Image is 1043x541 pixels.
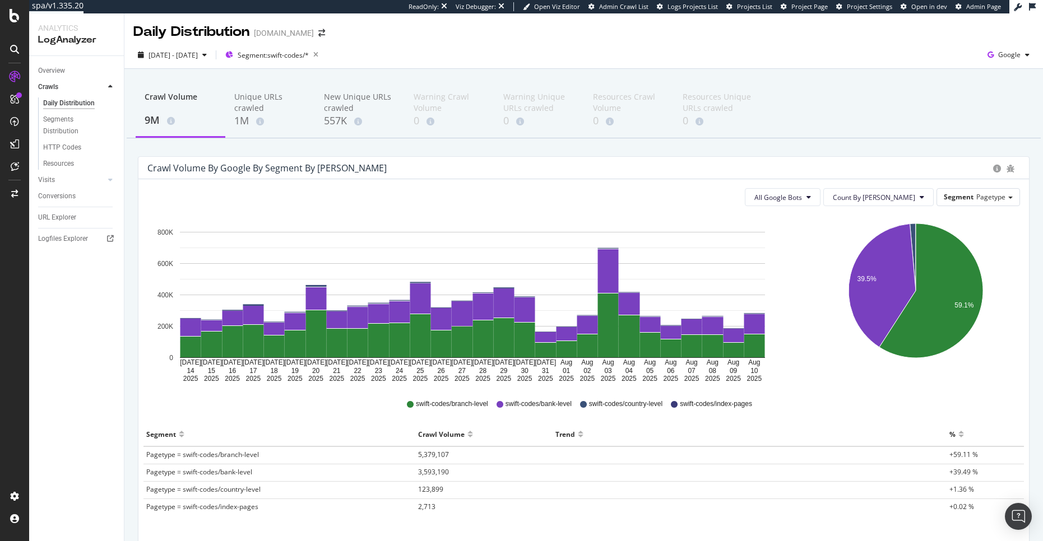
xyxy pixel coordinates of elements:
text: 2025 [517,375,532,383]
text: 30 [521,367,529,375]
div: Warning Crawl Volume [414,91,485,114]
div: Visits [38,174,55,186]
div: Resources Crawl Volume [593,91,665,114]
text: 15 [208,367,216,375]
span: swift-codes/branch-level [416,399,488,409]
button: All Google Bots [745,188,821,206]
a: Logfiles Explorer [38,233,116,245]
text: [DATE] [410,359,431,367]
text: 59.1% [955,301,974,309]
text: 2025 [559,375,574,383]
text: 29 [500,367,508,375]
span: +59.11 % [949,450,978,459]
div: Daily Distribution [43,97,95,109]
div: Crawl Volume [418,425,465,443]
div: Trend [555,425,575,443]
text: Aug [707,359,718,367]
text: 2025 [664,375,679,383]
div: arrow-right-arrow-left [318,29,325,37]
span: +0.02 % [949,502,974,511]
text: [DATE] [347,359,368,367]
text: 2025 [580,375,595,383]
div: Resources Unique URLs crawled [683,91,754,114]
text: Aug [623,359,635,367]
a: Projects List [726,2,772,11]
div: 0 [683,114,754,128]
text: 2025 [246,375,261,383]
text: 24 [396,367,404,375]
text: 27 [458,367,466,375]
text: 2025 [225,375,240,383]
text: 2025 [371,375,386,383]
text: 22 [354,367,361,375]
text: 20 [312,367,320,375]
text: 14 [187,367,194,375]
div: New Unique URLs crawled [324,91,396,114]
div: Crawl Volume by google by Segment by [PERSON_NAME] [147,162,387,174]
button: [DATE] - [DATE] [133,46,211,64]
text: [DATE] [243,359,264,367]
text: 400K [157,291,173,299]
div: Open Intercom Messenger [1005,503,1032,530]
text: Aug [581,359,593,367]
text: [DATE] [284,359,305,367]
text: 26 [437,367,445,375]
span: Pagetype = swift-codes/branch-level [146,450,259,459]
text: [DATE] [493,359,514,367]
text: Aug [685,359,697,367]
span: +1.36 % [949,484,974,494]
text: [DATE] [222,359,243,367]
a: Conversions [38,190,116,202]
text: 23 [375,367,383,375]
text: [DATE] [368,359,389,367]
div: Overview [38,65,65,77]
a: Segments Distribution [43,114,116,137]
div: A chart. [814,215,1018,383]
span: 123,899 [418,484,443,494]
text: 2025 [601,375,616,383]
span: All Google Bots [754,193,802,202]
text: Aug [727,359,739,367]
div: % [949,425,956,443]
span: Open in dev [911,2,947,11]
span: 2,713 [418,502,435,511]
div: bug [1007,165,1014,172]
text: 17 [249,367,257,375]
text: 03 [604,367,612,375]
span: Admin Crawl List [599,2,648,11]
span: Pagetype = swift-codes/bank-level [146,467,252,477]
div: Analytics [38,22,115,34]
text: Aug [560,359,572,367]
text: 200K [157,323,173,330]
span: Open Viz Editor [534,2,580,11]
text: [DATE] [326,359,347,367]
div: 557K [324,114,396,128]
a: Daily Distribution [43,97,116,109]
div: Daily Distribution [133,22,249,41]
text: 09 [730,367,738,375]
div: Warning Unique URLs crawled [503,91,575,114]
text: 0 [169,354,173,362]
text: 800K [157,228,173,236]
text: Aug [748,359,760,367]
text: 2025 [392,375,407,383]
text: 06 [667,367,675,375]
svg: A chart. [147,215,798,383]
text: 04 [625,367,633,375]
span: Projects List [737,2,772,11]
a: Open Viz Editor [523,2,580,11]
div: Segments Distribution [43,114,105,137]
text: 2025 [497,375,512,383]
a: Project Settings [836,2,892,11]
text: 28 [479,367,487,375]
text: 2025 [308,375,323,383]
text: 2025 [288,375,303,383]
div: Logfiles Explorer [38,233,88,245]
text: [DATE] [430,359,452,367]
text: Aug [602,359,614,367]
text: 31 [542,367,550,375]
text: Aug [644,359,656,367]
text: 2025 [350,375,365,383]
div: 0 [593,114,665,128]
text: 2025 [267,375,282,383]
